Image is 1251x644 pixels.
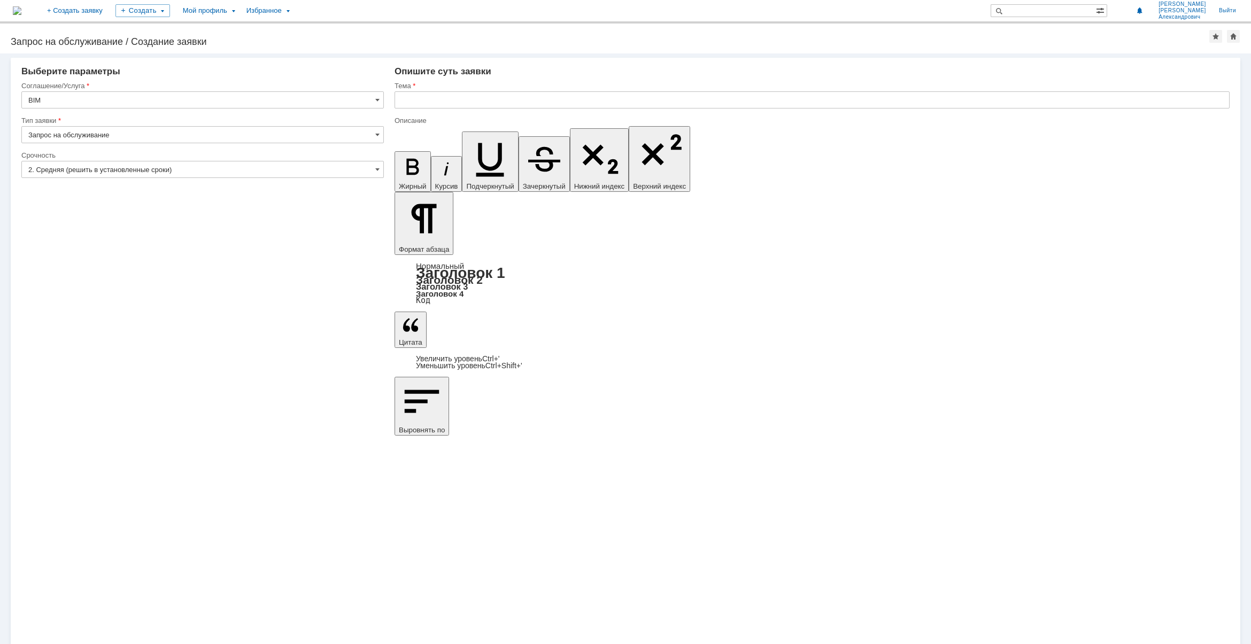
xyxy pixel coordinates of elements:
[435,182,458,190] span: Курсив
[462,131,518,192] button: Подчеркнутый
[570,128,629,192] button: Нижний индекс
[1209,30,1222,43] div: Добавить в избранное
[633,182,686,190] span: Верхний индекс
[1159,14,1206,20] span: Александрович
[399,245,449,253] span: Формат абзаца
[399,426,445,434] span: Выровнять по
[523,182,566,190] span: Зачеркнутый
[629,126,690,192] button: Верхний индекс
[416,265,505,281] a: Заголовок 1
[395,262,1230,304] div: Формат абзаца
[416,274,483,286] a: Заголовок 2
[416,282,468,291] a: Заголовок 3
[482,354,500,363] span: Ctrl+'
[13,6,21,15] a: Перейти на домашнюю страницу
[1096,5,1107,15] span: Расширенный поиск
[431,156,462,192] button: Курсив
[519,136,570,192] button: Зачеркнутый
[395,82,1227,89] div: Тема
[485,361,522,370] span: Ctrl+Shift+'
[11,36,1209,47] div: Запрос на обслуживание / Создание заявки
[1227,30,1240,43] div: Сделать домашней страницей
[21,117,382,124] div: Тип заявки
[416,296,430,305] a: Код
[1159,1,1206,7] span: [PERSON_NAME]
[395,355,1230,369] div: Цитата
[395,117,1227,124] div: Описание
[395,151,431,192] button: Жирный
[21,66,120,76] span: Выберите параметры
[13,6,21,15] img: logo
[1159,7,1206,14] span: [PERSON_NAME]
[399,182,427,190] span: Жирный
[399,338,422,346] span: Цитата
[416,354,500,363] a: Increase
[21,82,382,89] div: Соглашение/Услуга
[395,66,491,76] span: Опишите суть заявки
[395,377,449,436] button: Выровнять по
[395,192,453,255] button: Формат абзаца
[395,312,427,348] button: Цитата
[416,261,464,270] a: Нормальный
[115,4,170,17] div: Создать
[21,152,382,159] div: Срочность
[466,182,514,190] span: Подчеркнутый
[416,361,522,370] a: Decrease
[574,182,625,190] span: Нижний индекс
[416,289,464,298] a: Заголовок 4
